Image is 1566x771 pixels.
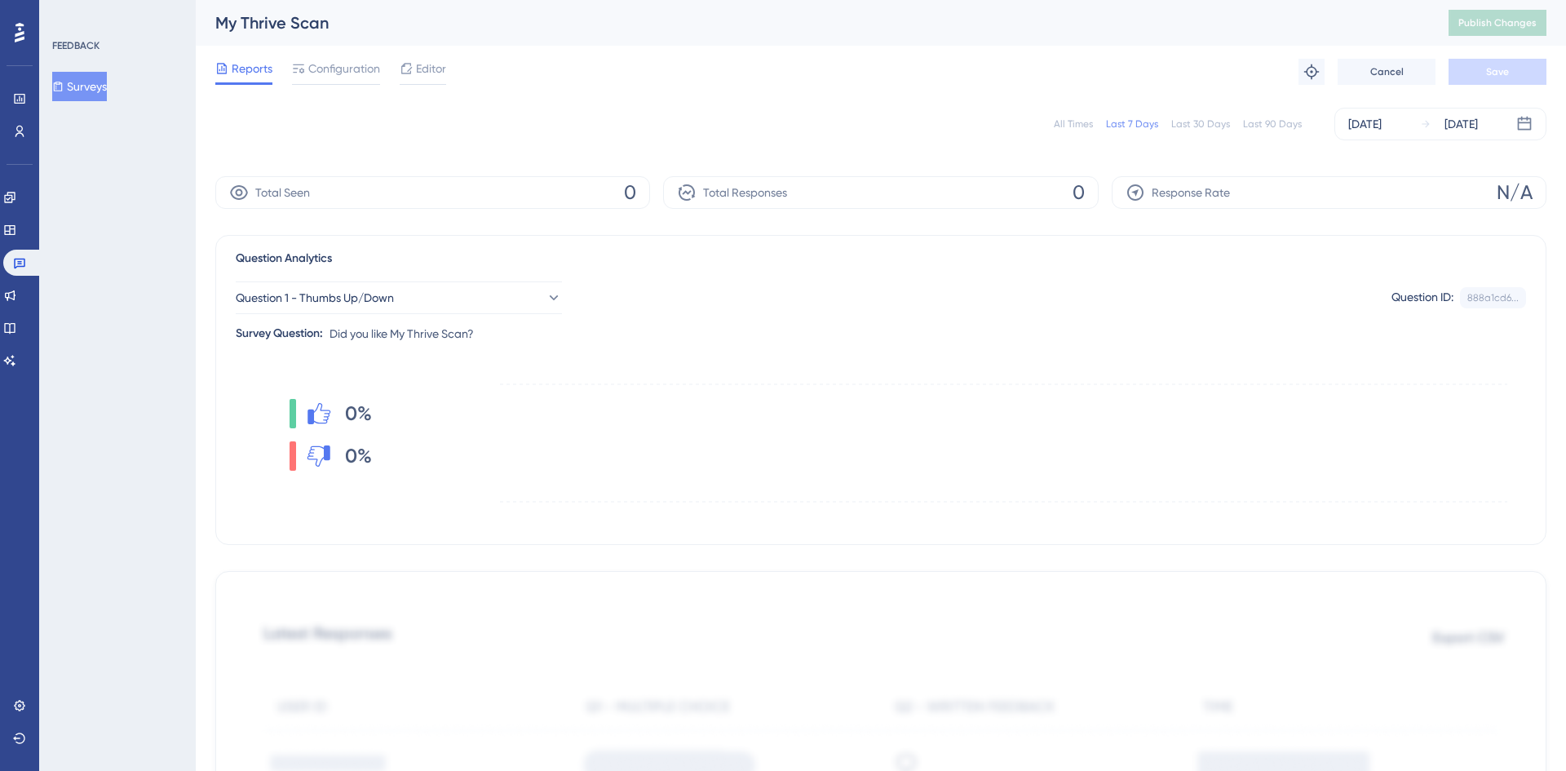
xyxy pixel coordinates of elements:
[1497,179,1533,206] span: N/A
[52,39,100,52] div: FEEDBACK
[1106,117,1158,131] div: Last 7 Days
[1370,65,1404,78] span: Cancel
[232,59,272,78] span: Reports
[308,59,380,78] span: Configuration
[1467,291,1519,304] div: 888a1cd6...
[1458,16,1537,29] span: Publish Changes
[1073,179,1085,206] span: 0
[215,11,1408,34] div: My Thrive Scan
[236,249,332,268] span: Question Analytics
[1152,183,1230,202] span: Response Rate
[1391,287,1453,308] div: Question ID:
[1338,59,1435,85] button: Cancel
[1486,65,1509,78] span: Save
[1348,114,1382,134] div: [DATE]
[236,281,562,314] button: Question 1 - Thumbs Up/Down
[1171,117,1230,131] div: Last 30 Days
[624,179,636,206] span: 0
[345,401,372,427] span: 0%
[416,59,446,78] span: Editor
[330,324,474,343] span: Did you like My Thrive Scan?
[1054,117,1093,131] div: All Times
[1449,59,1546,85] button: Save
[1449,10,1546,36] button: Publish Changes
[703,183,787,202] span: Total Responses
[345,443,372,469] span: 0%
[236,288,394,308] span: Question 1 - Thumbs Up/Down
[52,72,107,101] button: Surveys
[1243,117,1302,131] div: Last 90 Days
[236,324,323,343] div: Survey Question:
[255,183,310,202] span: Total Seen
[1444,114,1478,134] div: [DATE]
